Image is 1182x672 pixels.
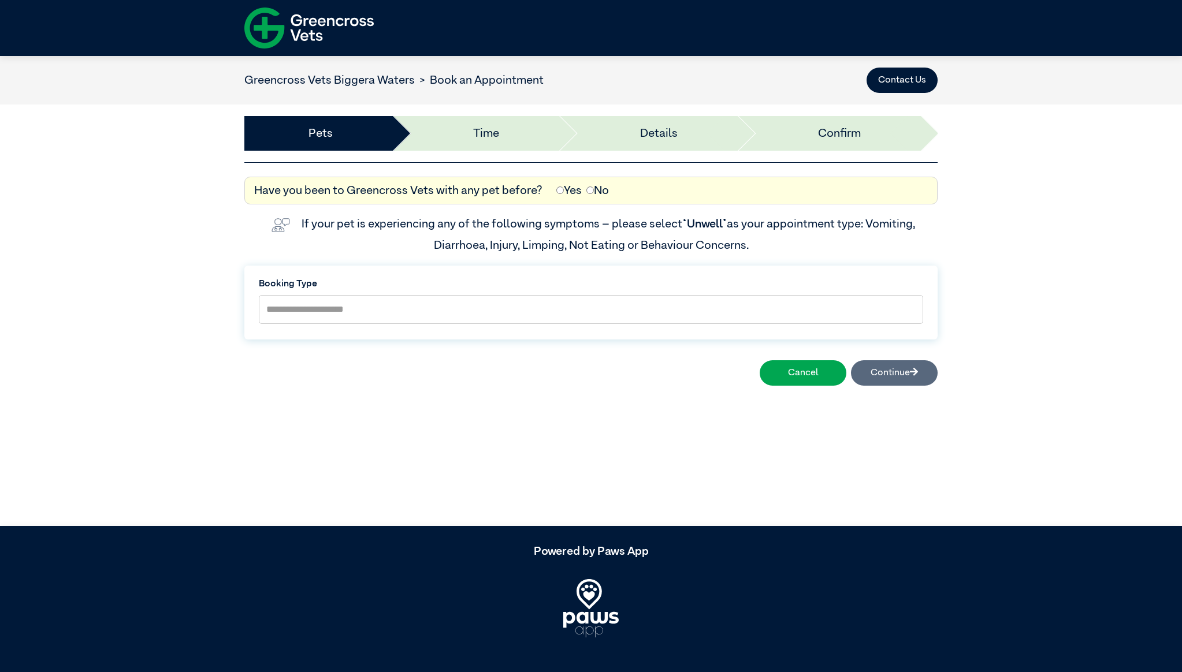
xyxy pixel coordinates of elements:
label: Yes [556,182,582,199]
button: Contact Us [867,68,938,93]
label: Booking Type [259,277,923,291]
a: Pets [308,125,333,142]
label: No [586,182,609,199]
button: Cancel [760,360,846,386]
img: PawsApp [563,579,619,637]
input: Yes [556,186,564,194]
label: If your pet is experiencing any of the following symptoms – please select as your appointment typ... [302,218,917,251]
img: f-logo [244,3,374,53]
nav: breadcrumb [244,72,544,89]
a: Greencross Vets Biggera Waters [244,74,415,86]
li: Book an Appointment [415,72,544,89]
input: No [586,186,594,194]
label: Have you been to Greencross Vets with any pet before? [254,182,542,199]
h5: Powered by Paws App [244,544,938,558]
span: “Unwell” [682,218,727,230]
img: vet [267,214,295,237]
